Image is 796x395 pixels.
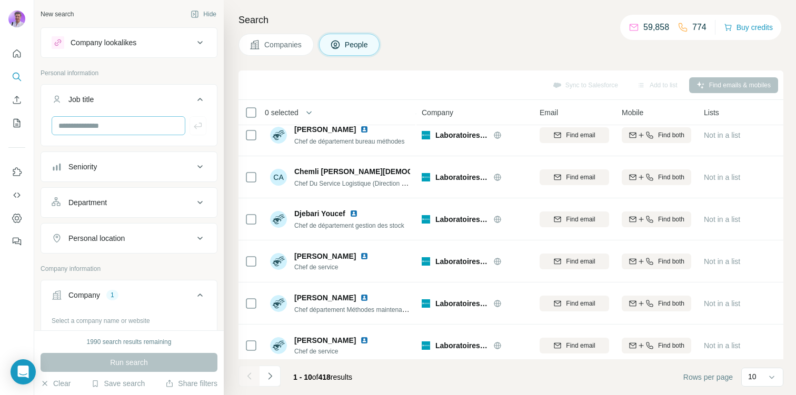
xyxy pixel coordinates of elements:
[8,232,25,251] button: Feedback
[238,13,783,27] h4: Search
[540,127,609,143] button: Find email
[422,257,430,266] img: Logo of Laboratoires Merinal
[264,39,303,50] span: Companies
[41,154,217,179] button: Seniority
[270,253,287,270] img: Avatar
[270,127,287,144] img: Avatar
[566,130,595,140] span: Find email
[41,30,217,55] button: Company lookalikes
[68,233,125,244] div: Personal location
[8,90,25,109] button: Enrich CSV
[11,359,36,384] div: Open Intercom Messenger
[294,292,356,303] span: [PERSON_NAME]
[704,107,719,118] span: Lists
[260,366,281,387] button: Navigate to next page
[8,114,25,133] button: My lists
[622,296,691,311] button: Find both
[540,107,558,118] span: Email
[41,68,217,78] p: Personal information
[91,378,145,389] button: Save search
[658,257,684,266] span: Find both
[52,312,206,326] div: Select a company name or website
[294,262,373,272] span: Chef de service
[270,337,287,354] img: Avatar
[41,282,217,312] button: Company1
[704,173,740,181] span: Not in a list
[658,341,684,350] span: Find both
[294,208,345,219] span: Djebari Youcef
[704,131,740,139] span: Not in a list
[422,131,430,139] img: Logo of Laboratoires Merinal
[8,163,25,181] button: Use Surfe on LinkedIn
[566,215,595,224] span: Find email
[422,173,430,181] img: Logo of Laboratoires Merinal
[658,299,684,308] span: Find both
[294,251,356,261] span: [PERSON_NAME]
[692,21,707,34] p: 774
[622,211,691,227] button: Find both
[41,87,217,116] button: Job title
[294,138,404,145] span: Chef de département bureau méthodes
[294,347,373,356] span: Chef de service
[540,338,609,353] button: Find email
[350,209,358,218] img: LinkedIn logo
[748,371,757,382] p: 10
[106,290,118,300] div: 1
[294,166,467,177] span: Chemli [PERSON_NAME][DEMOGRAPHIC_DATA]
[704,299,740,308] span: Not in a list
[68,197,107,208] div: Department
[658,173,684,182] span: Find both
[622,127,691,143] button: Find both
[422,299,430,308] img: Logo of Laboratoires Merinal
[566,173,595,182] span: Find email
[294,179,441,187] span: Chef Du Service Logistique (Direction Supply Chain)
[435,172,488,183] span: Laboratoires Merinal
[683,372,733,382] span: Rows per page
[422,107,453,118] span: Company
[293,373,312,381] span: 1 - 10
[8,11,25,27] img: Avatar
[422,215,430,224] img: Logo of Laboratoires Merinal
[566,299,595,308] span: Find email
[724,20,773,35] button: Buy credits
[41,264,217,274] p: Company information
[566,257,595,266] span: Find email
[658,215,684,224] span: Find both
[435,214,488,225] span: Laboratoires Merinal
[360,336,369,345] img: LinkedIn logo
[294,222,404,229] span: Chef de département gestion des stock
[360,125,369,134] img: LinkedIn logo
[540,169,609,185] button: Find email
[360,252,369,260] img: LinkedIn logo
[68,94,94,105] div: Job title
[270,211,287,228] img: Avatar
[622,107,643,118] span: Mobile
[312,373,319,381] span: of
[622,254,691,269] button: Find both
[435,130,488,140] span: Laboratoires Merinal
[704,257,740,266] span: Not in a list
[294,335,356,346] span: [PERSON_NAME]
[360,293,369,302] img: LinkedIn logo
[704,215,740,224] span: Not in a list
[68,290,100,300] div: Company
[345,39,369,50] span: People
[265,107,299,118] span: 0 selected
[319,373,331,381] span: 418
[293,373,352,381] span: results
[540,296,609,311] button: Find email
[540,254,609,269] button: Find email
[435,340,488,351] span: Laboratoires Merinal
[8,186,25,205] button: Use Surfe API
[294,305,412,313] span: Chef département Méthodes maintenance
[658,130,684,140] span: Find both
[71,37,136,48] div: Company lookalikes
[165,378,217,389] button: Share filters
[87,337,172,347] div: 1990 search results remaining
[68,161,97,172] div: Seniority
[435,298,488,309] span: Laboratoires Merinal
[41,9,74,19] div: New search
[566,341,595,350] span: Find email
[540,211,609,227] button: Find email
[8,209,25,228] button: Dashboard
